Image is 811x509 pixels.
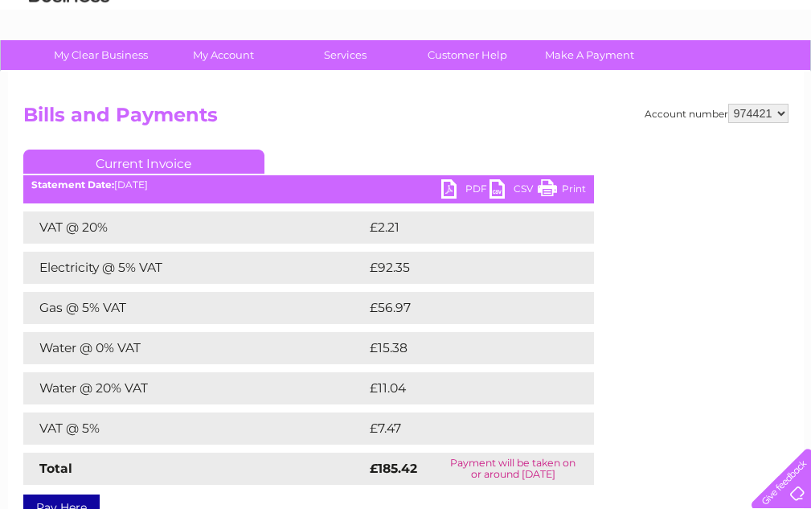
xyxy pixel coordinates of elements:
td: £56.97 [366,292,562,324]
td: £2.21 [366,211,554,244]
a: Water [528,68,559,80]
a: Telecoms [613,68,661,80]
a: Services [279,40,412,70]
a: Customer Help [401,40,534,70]
a: Current Invoice [23,150,264,174]
a: Energy [568,68,604,80]
strong: Total [39,461,72,476]
a: 0333 014 3131 [508,8,619,28]
a: Log out [758,68,796,80]
td: £15.38 [366,332,560,364]
strong: £185.42 [370,461,417,476]
td: £92.35 [366,252,561,284]
td: Gas @ 5% VAT [23,292,366,324]
div: [DATE] [23,179,594,191]
div: Clear Business is a trading name of Verastar Limited (registered in [GEOGRAPHIC_DATA] No. 3667643... [27,9,786,78]
td: Electricity @ 5% VAT [23,252,366,284]
td: VAT @ 5% [23,413,366,445]
a: Contact [704,68,743,80]
td: £11.04 [366,372,559,404]
a: Blog [671,68,694,80]
a: My Clear Business [35,40,167,70]
a: Make A Payment [523,40,656,70]
td: Water @ 0% VAT [23,332,366,364]
b: Statement Date: [31,179,114,191]
h2: Bills and Payments [23,104,788,134]
a: Print [538,179,586,203]
td: Water @ 20% VAT [23,372,366,404]
td: VAT @ 20% [23,211,366,244]
td: £7.47 [366,413,555,445]
a: CSV [489,179,538,203]
td: Payment will be taken on or around [DATE] [432,453,594,485]
a: My Account [157,40,289,70]
a: PDF [441,179,489,203]
div: Account number [645,104,788,123]
img: logo.png [28,42,110,91]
